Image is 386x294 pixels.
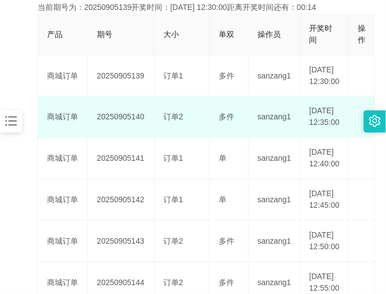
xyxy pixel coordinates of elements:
[38,55,88,97] td: 商城订单
[88,180,155,221] td: 20250905142
[301,221,349,262] td: [DATE] 12:50:00
[219,71,234,80] span: 多件
[301,97,349,138] td: [DATE] 12:35:00
[38,138,88,180] td: 商城订单
[301,55,349,97] td: [DATE] 12:30:00
[219,279,234,287] span: 多件
[219,196,227,204] span: 单
[38,221,88,262] td: 商城订单
[163,30,179,39] span: 大小
[4,114,18,128] i: 图标: bars
[163,196,183,204] span: 订单1
[163,71,183,80] span: 订单1
[38,180,88,221] td: 商城订单
[38,2,348,13] div: 当前期号为：20250905139开奖时间：[DATE] 12:30:00距离开奖时间还有：00:14
[97,30,112,39] span: 期号
[258,30,281,39] span: 操作员
[163,279,183,287] span: 订单2
[163,113,183,122] span: 订单2
[369,115,381,127] i: 图标: setting
[219,113,234,122] span: 多件
[88,97,155,138] td: 20250905140
[310,24,333,44] span: 开奖时间
[301,138,349,180] td: [DATE] 12:40:00
[163,237,183,246] span: 订单2
[219,237,234,246] span: 多件
[88,221,155,262] td: 20250905143
[358,24,366,44] span: 操作
[249,180,301,221] td: sanzang1
[301,180,349,221] td: [DATE] 12:45:00
[249,97,301,138] td: sanzang1
[38,97,88,138] td: 商城订单
[163,154,183,163] span: 订单1
[219,154,227,163] span: 单
[249,138,301,180] td: sanzang1
[249,221,301,262] td: sanzang1
[47,30,63,39] span: 产品
[249,55,301,97] td: sanzang1
[88,138,155,180] td: 20250905141
[88,55,155,97] td: 20250905139
[219,30,234,39] span: 单双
